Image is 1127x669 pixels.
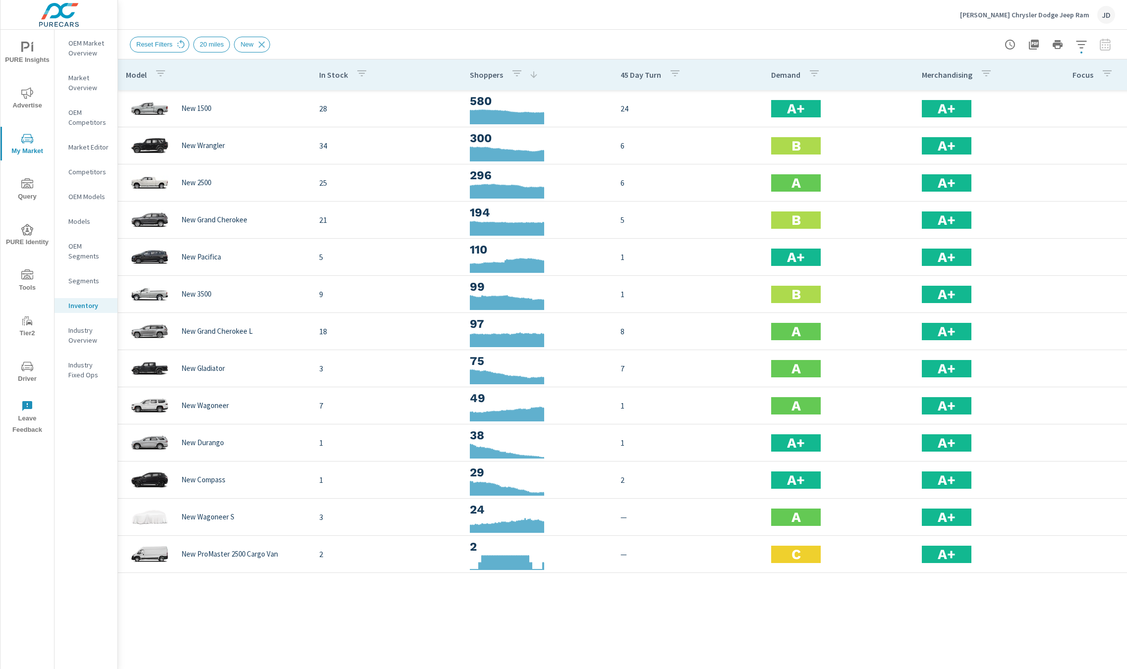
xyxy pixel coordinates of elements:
p: 1 [319,437,454,449]
p: 6 [620,177,755,189]
div: Market Overview [55,70,117,95]
h2: A [791,509,801,526]
p: Industry Overview [68,325,110,345]
p: In Stock [319,70,348,80]
p: OEM Segments [68,241,110,261]
p: Focus [1072,70,1093,80]
h2: A+ [938,397,956,414]
p: 28 [319,103,454,114]
p: 18 [319,325,454,337]
p: New Gladiator [181,364,225,373]
img: glamour [130,94,169,123]
h2: A+ [938,323,956,340]
img: glamour [130,279,169,309]
p: Competitors [68,167,110,177]
p: New Wagoneer S [181,513,234,521]
span: My Market [3,133,51,157]
p: Demand [771,70,800,80]
div: Inventory [55,298,117,313]
img: glamour [130,131,169,160]
p: 21 [319,214,454,226]
h3: 75 [470,353,605,369]
p: 8 [620,325,755,337]
p: 45 Day Turn [620,70,661,80]
div: OEM Models [55,189,117,204]
button: "Export Report to PDF" [1024,35,1044,54]
img: glamour [130,242,169,272]
img: glamour [130,465,169,495]
p: Merchandising [922,70,972,80]
h2: A+ [787,434,805,452]
img: glamour [130,391,169,420]
p: New Wagoneer [181,401,229,410]
span: Tools [3,269,51,294]
h3: 99 [470,278,605,295]
div: Industry Fixed Ops [55,358,117,382]
div: JD [1097,6,1115,24]
p: New 2500 [181,178,211,187]
h2: A [791,323,801,340]
p: New Grand Cherokee [181,215,247,224]
h3: 110 [470,241,605,258]
p: Inventory [68,301,110,310]
p: OEM Competitors [68,107,110,127]
div: Reset Filters [130,37,189,52]
p: — [620,548,755,560]
p: New Durango [181,438,224,447]
h3: 24 [470,501,605,518]
p: 1 [620,400,755,412]
h2: A+ [938,249,956,266]
h2: C [791,546,801,563]
p: New ProMaster 2500 Cargo Van [181,550,278,559]
h2: A+ [938,509,956,526]
h2: A+ [938,100,956,117]
p: New Compass [181,475,225,484]
p: Model [126,70,147,80]
p: OEM Market Overview [68,38,110,58]
p: Models [68,216,110,226]
h2: A+ [938,360,956,377]
h3: 300 [470,130,605,147]
img: glamour [130,316,169,346]
img: glamour [130,205,169,235]
p: 1 [620,251,755,263]
p: New Pacifica [181,253,221,261]
p: 3 [319,511,454,523]
h3: 2 [470,538,605,555]
h3: 580 [470,93,605,109]
img: glamour [130,168,169,198]
p: Shoppers [470,70,503,80]
button: Apply Filters [1071,35,1091,54]
h2: A+ [938,546,956,563]
h2: A+ [938,434,956,452]
h2: A+ [787,100,805,117]
p: New Wrangler [181,141,225,150]
p: Segments [68,276,110,286]
h2: A [791,174,801,192]
h2: A+ [938,471,956,489]
span: Tier2 [3,315,51,339]
h2: A+ [787,471,805,489]
span: Driver [3,360,51,385]
span: New [234,41,259,48]
p: 3 [319,362,454,374]
h2: A+ [938,174,956,192]
div: Industry Overview [55,323,117,348]
h2: A [791,397,801,414]
div: OEM Segments [55,239,117,263]
p: 5 [319,251,454,263]
p: 2 [620,474,755,486]
p: 9 [319,288,454,300]
p: New 3500 [181,290,211,299]
div: Segments [55,273,117,288]
span: 20 miles [194,41,229,48]
p: Market Editor [68,142,110,152]
h2: A [791,360,801,377]
span: Leave Feedback [3,400,51,436]
img: glamour [130,539,169,569]
span: PURE Insights [3,42,51,66]
p: 24 [620,103,755,114]
p: 34 [319,140,454,152]
p: 1 [620,437,755,449]
p: 7 [620,362,755,374]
